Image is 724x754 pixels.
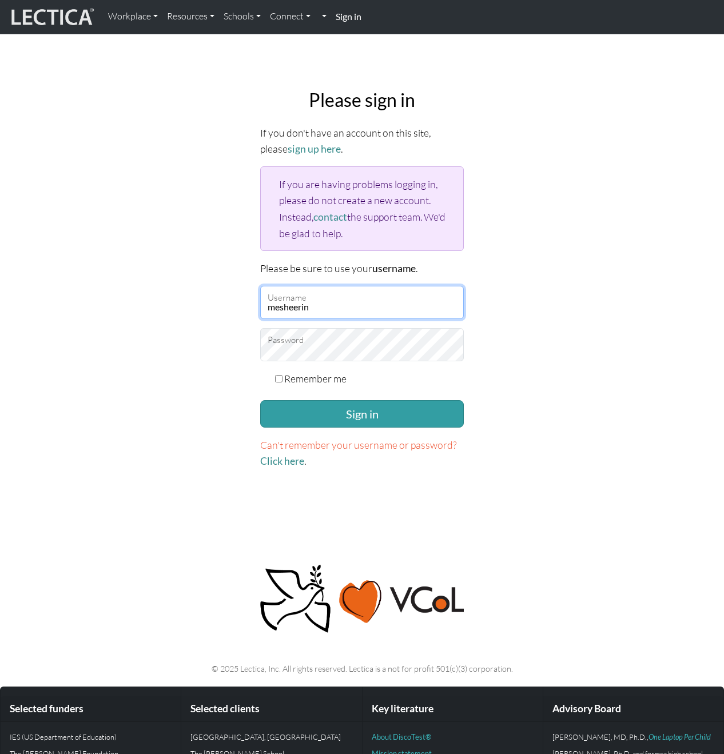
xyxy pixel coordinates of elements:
[257,563,467,635] img: Peace, love, VCoL
[552,731,714,743] p: [PERSON_NAME], MD, Ph.D.,
[162,5,219,29] a: Resources
[10,731,172,743] p: IES (US Department of Education)
[260,89,464,111] h2: Please sign in
[260,260,464,277] p: Please be sure to use your .
[336,11,361,22] strong: Sign in
[331,5,366,29] a: Sign in
[649,732,711,741] a: One Laptop Per Child
[284,370,347,386] label: Remember me
[363,696,543,722] div: Key literature
[260,286,464,319] input: Username
[265,5,315,29] a: Connect
[288,143,341,155] a: sign up here
[543,696,723,722] div: Advisory Board
[260,166,464,251] div: If you are having problems logging in, please do not create a new account. Instead, the support t...
[1,696,181,722] div: Selected funders
[260,438,457,451] span: Can't remember your username or password?
[43,662,681,675] p: © 2025 Lectica, Inc. All rights reserved. Lectica is a not for profit 501(c)(3) corporation.
[313,211,347,223] a: contact
[9,6,94,28] img: lecticalive
[181,696,361,722] div: Selected clients
[372,732,431,741] a: About DiscoTest®
[260,455,304,467] a: Click here
[260,400,464,428] button: Sign in
[260,437,464,469] p: .
[190,731,352,743] p: [GEOGRAPHIC_DATA], [GEOGRAPHIC_DATA]
[104,5,162,29] a: Workplace
[219,5,265,29] a: Schools
[372,262,416,274] strong: username
[260,125,464,157] p: If you don't have an account on this site, please .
